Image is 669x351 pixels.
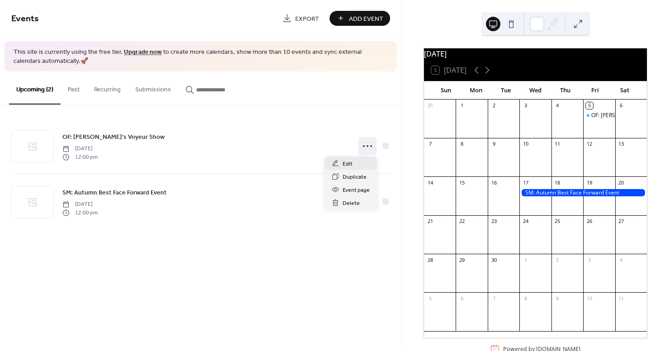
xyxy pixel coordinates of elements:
div: 2 [490,102,497,109]
span: 12:00 pm [62,209,98,217]
div: 7 [490,295,497,302]
div: 14 [427,179,433,186]
span: Export [295,14,319,24]
div: 9 [554,295,561,302]
div: 23 [490,218,497,225]
button: Upcoming (2) [9,71,61,104]
div: SM: Autumn Best Face Forward Event [519,189,647,197]
div: 18 [554,179,561,186]
div: 4 [618,256,625,263]
div: Tue [491,81,521,100]
div: 8 [458,141,465,147]
div: 5 [427,295,433,302]
button: Past [61,71,87,104]
div: 7 [427,141,433,147]
div: 1 [522,256,529,263]
span: SM: Autumn Best Face Forward Event [62,188,167,198]
a: Export [276,11,326,26]
div: 6 [618,102,625,109]
span: Events [11,10,39,28]
button: Submissions [128,71,178,104]
div: Sat [610,81,640,100]
div: 22 [458,218,465,225]
div: 2 [554,256,561,263]
div: 24 [522,218,529,225]
div: 27 [618,218,625,225]
a: OF: [PERSON_NAME]'s Voyeur Show [62,132,165,142]
div: Sun [431,81,461,100]
div: 17 [522,179,529,186]
span: This site is currently using the free tier. to create more calendars, show more than 10 events an... [14,48,388,66]
div: 6 [458,295,465,302]
button: Add Event [330,11,390,26]
div: 30 [490,256,497,263]
span: Edit [343,159,353,169]
span: Event page [343,185,370,195]
div: 9 [490,141,497,147]
span: [DATE] [62,200,98,209]
span: 12:00 pm [62,153,98,161]
div: 5 [586,102,593,109]
div: 11 [554,141,561,147]
div: 11 [618,295,625,302]
div: 25 [554,218,561,225]
div: 10 [586,295,593,302]
div: 26 [586,218,593,225]
span: OF: [PERSON_NAME]'s Voyeur Show [62,133,165,142]
div: Wed [521,81,551,100]
div: 12 [586,141,593,147]
div: 19 [586,179,593,186]
button: Recurring [87,71,128,104]
div: 31 [427,102,433,109]
div: [DATE] [424,48,647,59]
div: OF: Kaprice's Voyeur Show [583,112,615,119]
a: SM: Autumn Best Face Forward Event [62,187,167,198]
div: 4 [554,102,561,109]
div: 20 [618,179,625,186]
div: 3 [522,102,529,109]
a: Upgrade now [124,46,162,58]
div: Thu [550,81,580,100]
span: Duplicate [343,172,367,182]
div: 3 [586,256,593,263]
div: Fri [580,81,610,100]
div: 29 [458,256,465,263]
div: Mon [461,81,491,100]
div: 15 [458,179,465,186]
span: Delete [343,199,360,208]
div: 21 [427,218,433,225]
div: 10 [522,141,529,147]
div: 16 [490,179,497,186]
span: [DATE] [62,145,98,153]
div: 1 [458,102,465,109]
div: 8 [522,295,529,302]
div: 28 [427,256,433,263]
div: 13 [618,141,625,147]
span: Add Event [349,14,383,24]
